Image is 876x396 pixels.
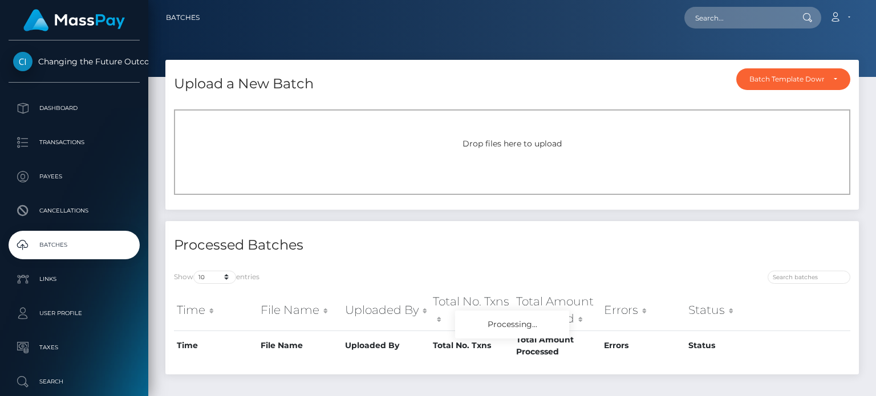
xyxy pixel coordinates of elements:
input: Search batches [768,271,850,284]
a: Taxes [9,333,140,362]
img: Changing the Future Outcome Inc [13,52,33,71]
th: Uploaded By [342,290,429,330]
a: Links [9,265,140,293]
p: Links [13,271,135,288]
h4: Processed Batches [174,235,504,255]
th: Total Amount Processed [513,330,601,361]
a: Transactions [9,128,140,157]
label: Show entries [174,271,259,284]
p: Cancellations [13,202,135,219]
th: File Name [258,290,343,330]
img: MassPay Logo [23,9,125,31]
a: Cancellations [9,197,140,225]
p: User Profile [13,305,135,322]
th: Status [686,290,770,330]
th: Total No. Txns [430,330,513,361]
th: Time [174,330,258,361]
th: Errors [601,330,686,361]
a: Dashboard [9,94,140,123]
a: Batches [9,231,140,259]
th: Time [174,290,258,330]
span: Changing the Future Outcome Inc [9,56,140,67]
div: Processing... [455,311,569,338]
p: Payees [13,168,135,185]
a: Payees [9,162,140,191]
div: Batch Template Download [749,75,824,84]
a: User Profile [9,299,140,328]
span: Drop files here to upload [463,138,562,149]
a: Batches [166,6,200,30]
th: Uploaded By [342,330,429,361]
p: Taxes [13,339,135,356]
th: Total Amount Processed [513,290,601,330]
input: Search... [684,7,792,28]
a: Search [9,368,140,396]
p: Batches [13,236,135,254]
th: Errors [601,290,686,330]
p: Transactions [13,134,135,151]
h4: Upload a New Batch [174,74,314,94]
p: Search [13,373,135,390]
button: Batch Template Download [736,68,850,90]
select: Showentries [193,271,236,284]
th: File Name [258,330,343,361]
th: Status [686,330,770,361]
p: Dashboard [13,100,135,117]
th: Total No. Txns [430,290,513,330]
